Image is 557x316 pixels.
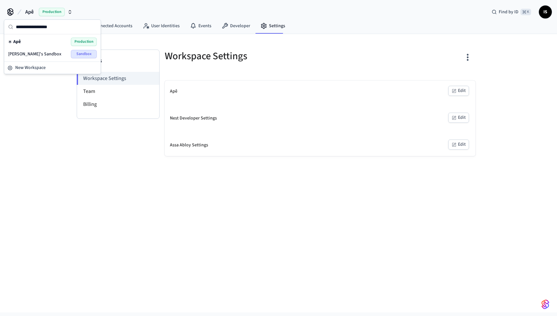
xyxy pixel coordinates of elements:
[39,8,65,16] span: Production
[71,50,97,58] span: Sandbox
[77,85,159,98] li: Team
[540,6,551,18] span: IS
[77,72,159,85] li: Workspace Settings
[8,51,61,57] span: [PERSON_NAME]'s Sandbox
[255,20,290,32] a: Settings
[165,50,316,63] h5: Workspace Settings
[170,88,177,95] div: Apê
[15,64,46,71] span: New Workspace
[170,142,208,149] div: Assa Abloy Settings
[170,115,217,122] div: Nest Developer Settings
[499,9,518,15] span: Find by ID
[486,6,536,18] div: Find by ID⌘ K
[448,86,469,96] button: Edit
[5,62,100,73] button: New Workspace
[185,20,217,32] a: Events
[79,20,138,32] a: Connected Accounts
[448,140,469,150] button: Edit
[448,113,469,123] button: Edit
[539,6,552,18] button: IS
[13,39,21,45] span: Apê
[71,38,97,46] span: Production
[541,299,549,310] img: SeamLogoGradient.69752ec5.svg
[25,8,34,16] span: Apê
[82,56,154,65] h3: Settings
[4,34,101,62] div: Suggestions
[217,20,255,32] a: Developer
[520,9,531,15] span: ⌘ K
[77,98,159,111] li: Billing
[138,20,185,32] a: User Identities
